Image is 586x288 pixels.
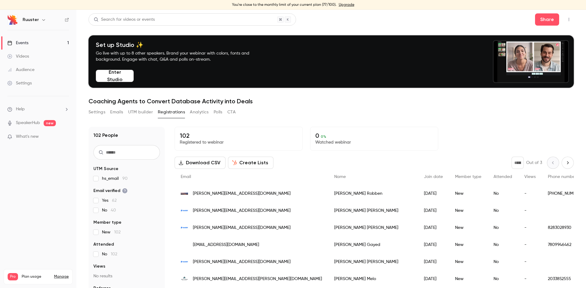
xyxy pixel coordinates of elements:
[562,157,574,169] button: Next page
[328,219,418,236] div: [PERSON_NAME] [PERSON_NAME]
[487,253,518,270] div: No
[44,120,56,126] span: new
[96,70,134,82] button: Enter Studio
[89,98,574,105] h1: Coaching Agents to Convert Database Activity into Deals
[487,185,518,202] div: No
[424,175,443,179] span: Join date
[214,107,222,117] button: Polls
[328,236,418,253] div: [PERSON_NAME] Gayed
[23,17,39,23] h6: Ruuster
[193,276,322,282] span: [PERSON_NAME][EMAIL_ADDRESS][PERSON_NAME][DOMAIN_NAME]
[193,190,291,197] span: [PERSON_NAME][EMAIL_ADDRESS][DOMAIN_NAME]
[418,219,449,236] div: [DATE]
[449,202,487,219] div: New
[524,175,536,179] span: Views
[180,139,298,145] p: Registered to webinar
[328,202,418,219] div: [PERSON_NAME] [PERSON_NAME]
[535,13,559,26] button: Share
[8,273,18,280] span: Pro
[328,253,418,270] div: [PERSON_NAME] [PERSON_NAME]
[181,193,188,195] img: arizonarealestate.com
[102,207,116,213] span: No
[111,252,117,256] span: 102
[518,253,542,270] div: -
[122,176,128,181] span: 90
[418,202,449,219] div: [DATE]
[128,107,153,117] button: UTM builder
[449,219,487,236] div: New
[102,176,128,182] span: hs_email
[487,219,518,236] div: No
[518,185,542,202] div: -
[16,106,25,112] span: Help
[111,208,116,212] span: 40
[449,253,487,270] div: New
[193,259,291,265] span: [PERSON_NAME][EMAIL_ADDRESS][DOMAIN_NAME]
[96,41,264,48] h4: Set up Studio ✨
[8,15,17,25] img: Ruuster
[193,242,259,248] span: [EMAIL_ADDRESS][DOMAIN_NAME]
[518,219,542,236] div: -
[418,253,449,270] div: [DATE]
[518,270,542,287] div: -
[494,175,512,179] span: Attended
[487,236,518,253] div: No
[93,263,105,269] span: Views
[102,229,121,235] span: New
[334,175,346,179] span: Name
[193,208,291,214] span: [PERSON_NAME][EMAIL_ADDRESS][DOMAIN_NAME]
[94,16,155,23] div: Search for videos or events
[89,107,105,117] button: Settings
[114,230,121,234] span: 102
[110,107,123,117] button: Emails
[328,185,418,202] div: [PERSON_NAME] Robben
[181,224,188,231] img: ruuster.com
[339,2,354,7] a: Upgrade
[449,236,487,253] div: New
[487,202,518,219] div: No
[181,258,188,265] img: ruuster.com
[181,207,188,214] img: ruuster.com
[62,134,69,140] iframe: Noticeable Trigger
[96,50,264,62] p: Go live with up to 8 other speakers. Brand your webinar with colors, fonts and background. Engage...
[455,175,481,179] span: Member type
[449,185,487,202] div: New
[315,139,433,145] p: Watched webinar
[418,270,449,287] div: [DATE]
[93,241,114,247] span: Attended
[102,251,117,257] span: No
[93,132,118,139] h1: 102 People
[112,198,117,203] span: 62
[548,175,577,179] span: Phone number
[22,274,50,279] span: Plan usage
[315,132,433,139] p: 0
[7,80,32,86] div: Settings
[228,157,273,169] button: Create Lists
[190,107,209,117] button: Analytics
[7,106,69,112] li: help-dropdown-opener
[54,274,69,279] a: Manage
[93,188,128,194] span: Email verified
[175,157,226,169] button: Download CSV
[526,160,542,166] p: Out of 3
[328,270,418,287] div: [PERSON_NAME] Melo
[158,107,185,117] button: Registrations
[93,166,118,172] span: UTM Source
[16,120,40,126] a: SpeakerHub
[7,53,29,59] div: Videos
[418,236,449,253] div: [DATE]
[7,40,28,46] div: Events
[181,275,188,283] img: jeffcookrealestate.com
[181,242,188,247] img: minagayed.ca
[193,225,291,231] span: [PERSON_NAME][EMAIL_ADDRESS][DOMAIN_NAME]
[227,107,236,117] button: CTA
[102,197,117,204] span: Yes
[487,270,518,287] div: No
[321,134,326,139] span: 0 %
[16,133,39,140] span: What's new
[449,270,487,287] div: New
[7,67,34,73] div: Audience
[518,202,542,219] div: -
[418,185,449,202] div: [DATE]
[518,236,542,253] div: -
